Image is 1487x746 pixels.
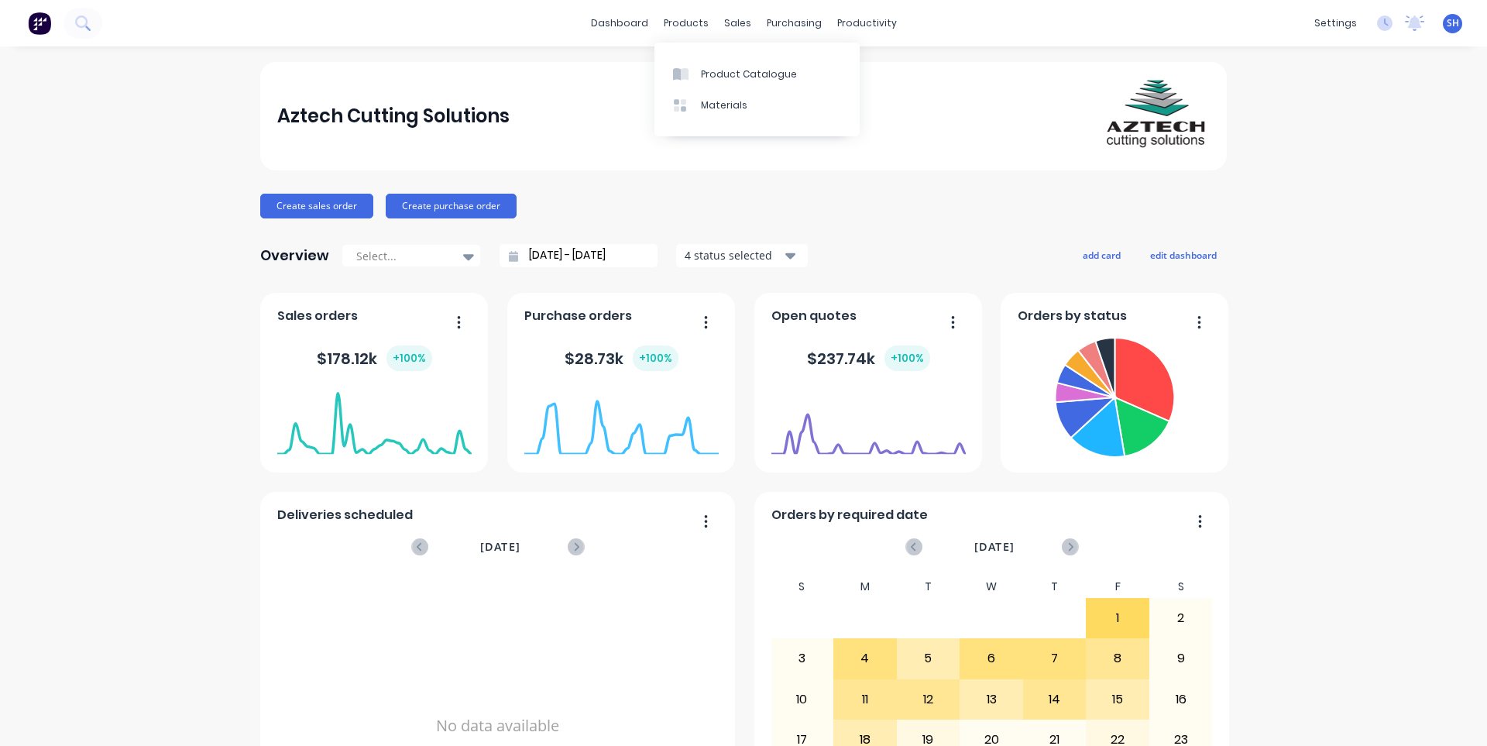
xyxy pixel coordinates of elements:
[386,194,517,218] button: Create purchase order
[1087,599,1149,638] div: 1
[807,345,930,371] div: $ 237.74k
[974,538,1015,555] span: [DATE]
[1087,639,1149,678] div: 8
[898,680,960,719] div: 12
[771,680,833,719] div: 10
[771,307,857,325] span: Open quotes
[654,58,860,89] a: Product Catalogue
[1023,576,1087,598] div: T
[1024,639,1086,678] div: 7
[834,680,896,719] div: 11
[701,67,797,81] div: Product Catalogue
[960,639,1022,678] div: 6
[1149,576,1213,598] div: S
[317,345,432,371] div: $ 178.12k
[656,12,716,35] div: products
[1447,16,1459,30] span: SH
[1150,599,1212,638] div: 2
[771,639,833,678] div: 3
[771,506,928,524] span: Orders by required date
[1101,62,1210,170] img: Aztech Cutting Solutions
[386,345,432,371] div: + 100 %
[260,194,373,218] button: Create sales order
[1073,245,1131,265] button: add card
[716,12,759,35] div: sales
[633,345,678,371] div: + 100 %
[829,12,905,35] div: productivity
[834,639,896,678] div: 4
[897,576,960,598] div: T
[676,244,808,267] button: 4 status selected
[884,345,930,371] div: + 100 %
[833,576,897,598] div: M
[1018,307,1127,325] span: Orders by status
[1087,680,1149,719] div: 15
[28,12,51,35] img: Factory
[1150,680,1212,719] div: 16
[260,240,329,271] div: Overview
[960,680,1022,719] div: 13
[701,98,747,112] div: Materials
[654,90,860,121] a: Materials
[583,12,656,35] a: dashboard
[685,247,782,263] div: 4 status selected
[277,101,510,132] div: Aztech Cutting Solutions
[771,576,834,598] div: S
[898,639,960,678] div: 5
[277,307,358,325] span: Sales orders
[759,12,829,35] div: purchasing
[1086,576,1149,598] div: F
[524,307,632,325] span: Purchase orders
[1307,12,1365,35] div: settings
[480,538,520,555] span: [DATE]
[1150,639,1212,678] div: 9
[960,576,1023,598] div: W
[1140,245,1227,265] button: edit dashboard
[1024,680,1086,719] div: 14
[565,345,678,371] div: $ 28.73k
